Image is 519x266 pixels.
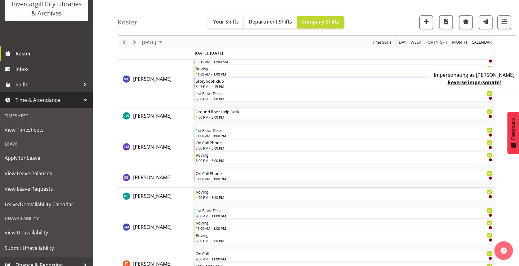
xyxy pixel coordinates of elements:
div: Previous [119,36,129,49]
div: 11:00 AM - 1:00 PM [196,72,492,76]
span: Inbox [15,64,90,74]
p: Impersonating as [PERSON_NAME] [434,71,514,79]
span: Roster [15,49,90,58]
span: Shifts [15,80,81,89]
div: Catherine Wilson"s event - Ground floor Help Desk Begin From Tuesday, August 26, 2025 at 1:00:00 ... [194,108,494,120]
div: Chamique Mamolo"s event - 1st Floor Desk Begin From Tuesday, August 26, 2025 at 11:00:00 AM GMT+1... [194,127,494,138]
div: On Call [196,250,492,256]
span: Your Shifts [213,18,239,25]
td: Chris Broad resource [118,169,193,188]
div: 11:00 AM - 1:00 PM [196,133,492,138]
span: Leave/Unavailability Calendar [5,200,88,209]
div: Leave [2,137,91,150]
div: Gabriel McKay Smith"s event - Roving Begin From Tuesday, August 26, 2025 at 3:00:00 PM GMT+12:00 ... [194,232,494,243]
span: Week [410,38,422,46]
div: 5:00 PM - 6:00 PM [196,158,492,163]
span: Fortnight [425,38,448,46]
div: Gabriel McKay Smith"s event - Roving Begin From Tuesday, August 26, 2025 at 11:00:00 AM GMT+12:00... [194,219,494,231]
a: [PERSON_NAME] [133,174,172,181]
a: [PERSON_NAME] [133,112,172,120]
div: Storybook club [196,78,492,84]
div: Gabriel McKay Smith"s event - 1st Floor Desk Begin From Tuesday, August 26, 2025 at 9:00:00 AM GM... [194,207,494,219]
button: Filter Shifts [497,15,511,29]
span: Apply for Leave [5,153,88,163]
span: Time & Attendance [15,95,81,105]
div: Roving [196,232,492,238]
a: Leave/Unavailability Calendar [2,197,91,212]
button: Highlight an important date within the roster. [459,15,473,29]
a: View Unavailability [2,225,91,240]
div: Aurora Catu"s event - Roving Begin From Tuesday, August 26, 2025 at 11:00:00 AM GMT+12:00 Ends At... [194,65,494,77]
button: Previous [120,38,129,46]
span: View Leave Balances [5,169,88,178]
span: Submit Unavailability [5,243,88,253]
a: View Leave Balances [2,166,91,181]
div: Roving [196,65,492,72]
button: Month [471,38,493,46]
div: Aurora Catu"s event - 1st Floor Desk Begin From Tuesday, August 26, 2025 at 5:00:00 PM GMT+12:00 ... [194,90,494,102]
button: Download a PDF of the roster for the current day [439,15,453,29]
div: Donald Cunningham"s event - Roving Begin From Tuesday, August 26, 2025 at 4:00:00 PM GMT+12:00 En... [194,188,494,200]
a: Apply for Leave [2,150,91,166]
span: Month [451,38,468,46]
a: [PERSON_NAME] [133,223,172,231]
a: [PERSON_NAME] [133,192,172,200]
button: Feedback - Show survey [507,112,519,154]
span: Day [398,38,407,46]
div: 1st Floor Desk [196,207,492,213]
button: Timeline Week [410,38,422,46]
td: Aurora Catu resource [118,52,193,107]
div: 9:00 AM - 11:00 AM [196,256,492,261]
td: Chamique Mamolo resource [118,126,193,169]
span: View Timesheets [5,125,88,134]
a: [PERSON_NAME] [133,143,172,150]
a: Submit Unavailability [2,240,91,256]
td: Donald Cunningham resource [118,188,193,206]
div: Ground floor Help Desk [196,108,492,115]
span: calendar [471,38,492,46]
div: 11:00 AM - 1:00 PM [196,226,492,231]
button: Fortnight [425,38,449,46]
img: help-xxl-2.png [500,247,507,254]
button: Timeline Day [398,38,408,46]
div: 1st Floor Desk [196,127,492,133]
button: Department Shifts [244,16,297,28]
div: Timesheet [2,109,91,122]
div: 1st Floor Desk [196,90,492,96]
span: Time Scale [372,38,392,46]
span: View Leave Requests [5,184,88,194]
button: Company Shifts [297,16,344,28]
span: Feedback [510,118,516,140]
td: Gabriel McKay Smith resource [118,206,193,249]
button: Send a list of all shifts for the selected filtered period to all rostered employees. [479,15,492,29]
button: Timeline Month [451,38,469,46]
div: Glen Tomlinson"s event - On Call Begin From Tuesday, August 26, 2025 at 9:00:00 AM GMT+12:00 Ends... [194,250,494,262]
div: Roving [196,152,492,158]
span: Department Shifts [249,18,292,25]
div: Chamique Mamolo"s event - Roving Begin From Tuesday, August 26, 2025 at 5:00:00 PM GMT+12:00 Ends... [194,151,494,163]
button: Add a new shift [419,15,433,29]
button: August 26, 2025 [141,38,165,46]
div: On Call Phone [196,139,492,146]
div: Unavailability [2,212,91,225]
span: View Unavailability [5,228,88,237]
span: [PERSON_NAME] [133,224,172,230]
div: 9:00 AM - 11:00 AM [196,213,492,218]
div: 3:00 PM - 5:00 PM [196,238,492,243]
td: Catherine Wilson resource [118,107,193,126]
div: 5:00 PM - 6:00 PM [196,96,492,101]
div: Roving [196,220,492,226]
div: Chamique Mamolo"s event - On Call Phone Begin From Tuesday, August 26, 2025 at 3:00:00 PM GMT+12:... [194,139,494,151]
div: On Call Phone [196,170,492,176]
a: [PERSON_NAME] [133,75,172,83]
span: [PERSON_NAME] [133,193,172,199]
div: Roving [196,189,492,195]
div: Next [129,36,140,49]
div: 10:15 AM - 11:00 AM [196,59,492,64]
span: [DATE] [142,38,157,46]
div: 3:45 PM - 4:45 PM [196,84,492,89]
h4: Roster [118,19,137,26]
button: Time Scale [371,38,393,46]
div: 4:00 PM - 5:00 PM [196,195,492,200]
